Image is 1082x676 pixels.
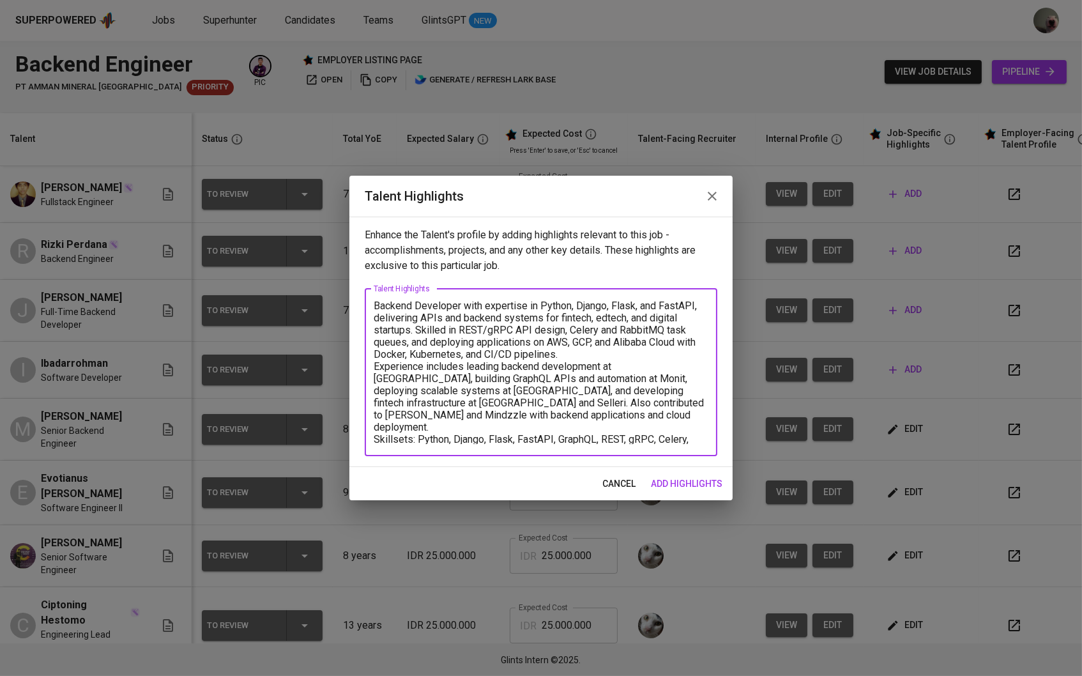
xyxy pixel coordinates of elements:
textarea: Backend Developer with expertise in Python, Django, Flask, and FastAPI, delivering APIs and backe... [374,300,708,444]
button: cancel [597,472,641,496]
button: add highlights [646,472,728,496]
span: add highlights [651,476,722,492]
h2: Talent Highlights [365,186,717,206]
span: cancel [602,476,636,492]
p: Enhance the Talent's profile by adding highlights relevant to this job - accomplishments, project... [365,227,717,273]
